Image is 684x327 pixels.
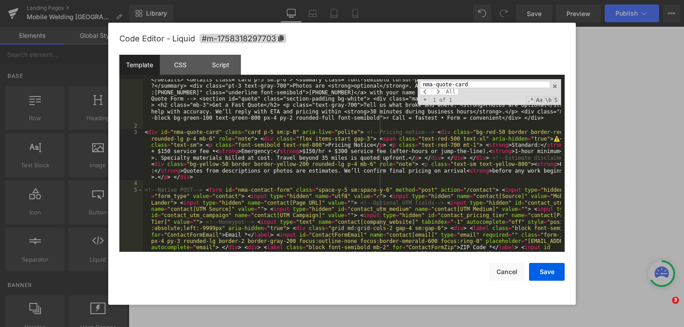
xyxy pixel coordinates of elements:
[429,97,456,103] span: 1 of 1
[544,96,552,104] span: Whole Word Search
[489,263,525,281] button: Cancel
[119,123,143,129] div: 2
[672,297,679,304] span: 3
[654,297,675,318] iframe: Intercom live chat
[119,129,143,180] div: 3
[199,34,286,43] span: Click to copy
[529,263,565,281] button: Save
[119,34,195,43] span: Code Editor - Liquid
[200,55,241,75] div: Script
[119,55,160,75] div: Template
[119,180,143,186] div: 4
[421,96,429,103] span: Toggel Replace mode
[160,55,200,75] div: CSS
[554,96,558,104] span: Search In Selection
[535,96,543,104] span: CaseSensitive Search
[526,96,534,104] span: RegExp Search
[443,88,459,95] span: Alt-Enter
[420,81,550,88] input: Search for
